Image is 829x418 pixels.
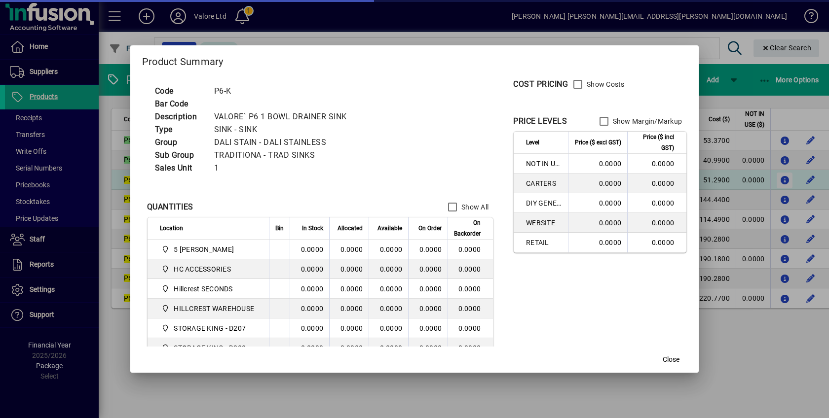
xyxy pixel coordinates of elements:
[526,178,562,188] span: CARTERS
[454,217,481,239] span: On Backorder
[338,223,363,234] span: Allocated
[627,213,686,233] td: 0.0000
[160,283,258,295] span: Hillcrest SECONDS
[627,154,686,174] td: 0.0000
[513,115,567,127] div: PRICE LEVELS
[329,338,369,358] td: 0.0000
[663,354,679,365] span: Close
[568,233,627,252] td: 0.0000
[634,132,674,153] span: Price ($ incl GST)
[627,233,686,252] td: 0.0000
[369,279,408,299] td: 0.0000
[275,223,284,234] span: Bin
[150,85,209,98] td: Code
[369,299,408,318] td: 0.0000
[160,263,258,275] span: HC ACCESSORIES
[526,218,562,228] span: WEBSITE
[448,279,493,299] td: 0.0000
[459,202,489,212] label: Show All
[377,223,402,234] span: Available
[526,137,539,148] span: Level
[448,318,493,338] td: 0.0000
[526,238,562,247] span: RETAIL
[160,303,258,314] span: HILLCREST WAREHOUSE
[160,223,183,234] span: Location
[147,201,193,213] div: QUANTITIES
[150,110,209,123] td: Description
[369,318,408,338] td: 0.0000
[419,265,442,273] span: 0.0000
[448,338,493,358] td: 0.0000
[174,343,246,353] span: STORAGE KING - D208
[329,299,369,318] td: 0.0000
[329,318,369,338] td: 0.0000
[419,285,442,293] span: 0.0000
[150,162,209,174] td: Sales Unit
[448,299,493,318] td: 0.0000
[369,259,408,279] td: 0.0000
[575,137,621,148] span: Price ($ excl GST)
[150,136,209,149] td: Group
[290,240,329,259] td: 0.0000
[302,223,323,234] span: In Stock
[174,284,232,294] span: Hillcrest SECONDS
[209,149,359,162] td: TRADITIONA - TRAD SINKS
[568,213,627,233] td: 0.0000
[655,351,687,369] button: Close
[174,304,254,313] span: HILLCREST WAREHOUSE
[209,136,359,149] td: DALI STAIN - DALI STAINLESS
[150,123,209,136] td: Type
[174,323,246,333] span: STORAGE KING - D207
[513,78,568,90] div: COST PRICING
[627,174,686,193] td: 0.0000
[611,116,682,126] label: Show Margin/Markup
[419,245,442,253] span: 0.0000
[209,162,359,174] td: 1
[369,240,408,259] td: 0.0000
[329,259,369,279] td: 0.0000
[526,198,562,208] span: DIY GENERAL
[160,322,258,334] span: STORAGE KING - D207
[209,85,359,98] td: P6-K
[526,159,562,169] span: NOT IN USE
[150,149,209,162] td: Sub Group
[329,279,369,299] td: 0.0000
[369,338,408,358] td: 0.0000
[627,193,686,213] td: 0.0000
[150,98,209,110] td: Bar Code
[209,110,359,123] td: VALORE` P6 1 BOWL DRAINER SINK
[130,45,699,74] h2: Product Summary
[174,244,234,254] span: 5 [PERSON_NAME]
[448,259,493,279] td: 0.0000
[568,193,627,213] td: 0.0000
[329,240,369,259] td: 0.0000
[568,174,627,193] td: 0.0000
[290,338,329,358] td: 0.0000
[290,279,329,299] td: 0.0000
[419,344,442,352] span: 0.0000
[160,244,258,255] span: 5 Colombo Hamilton
[290,299,329,318] td: 0.0000
[419,305,442,313] span: 0.0000
[448,240,493,259] td: 0.0000
[174,264,231,274] span: HC ACCESSORIES
[418,223,442,234] span: On Order
[290,259,329,279] td: 0.0000
[290,318,329,338] td: 0.0000
[568,154,627,174] td: 0.0000
[209,123,359,136] td: SINK - SINK
[419,324,442,332] span: 0.0000
[160,342,258,354] span: STORAGE KING - D208
[585,79,625,89] label: Show Costs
